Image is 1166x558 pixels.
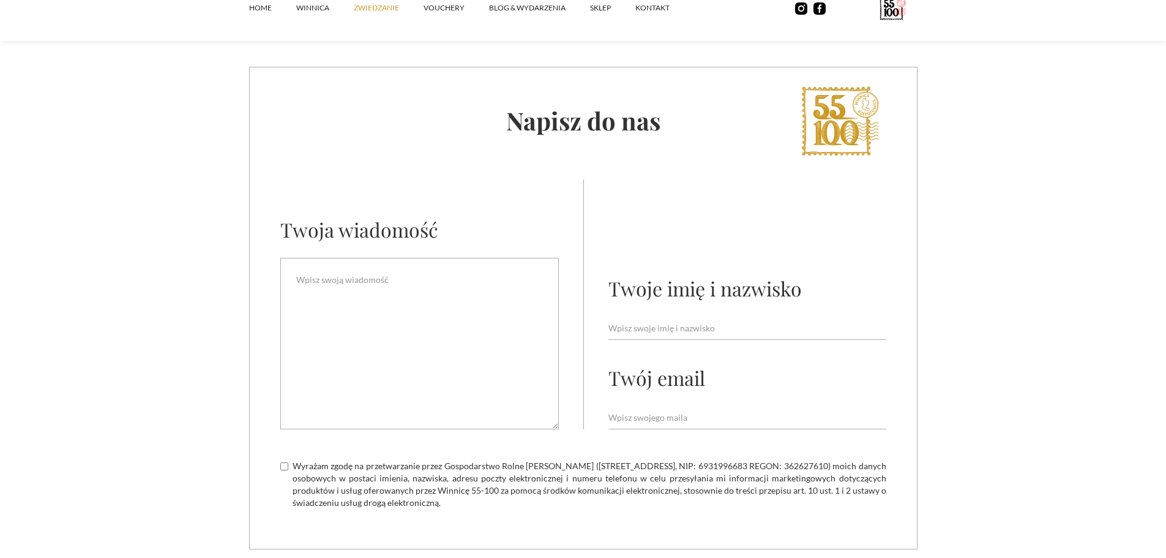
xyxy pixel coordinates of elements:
div: Twój email [608,364,705,391]
input: Wyrażam zgodę na przetwarzanie przez Gospodarstwo Rolne [PERSON_NAME] ([STREET_ADDRESS], NIP: 693... [280,462,288,470]
div: Twoja wiadomość [280,216,438,243]
input: Wpisz swoje imię i nazwisko [608,317,886,340]
form: Email Form [250,179,917,540]
div: Twoje imię i nazwisko [608,275,802,301]
h2: Napisz do nas [250,104,917,137]
input: Wpisz swojego maila [608,406,886,429]
span: Wyrażam zgodę na przetwarzanie przez Gospodarstwo Rolne [PERSON_NAME] ([STREET_ADDRESS], NIP: 693... [293,460,886,509]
